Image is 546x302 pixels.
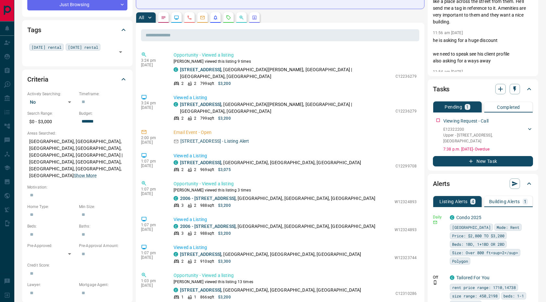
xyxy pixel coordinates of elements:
[79,243,127,249] p: Pre-Approval Amount:
[139,15,144,20] p: All
[174,216,417,223] p: Viewed a Listing
[174,94,417,101] p: Viewed a Listing
[194,167,196,173] p: 2
[194,203,196,208] p: 2
[433,156,533,166] button: New Task
[141,159,164,164] p: 1:07 pm
[141,223,164,227] p: 1:07 pm
[27,72,127,87] div: Criteria
[181,294,184,300] p: 1
[181,115,184,121] p: 2
[218,294,231,300] p: $3,200
[226,15,231,20] svg: Requests
[497,224,519,230] span: Mode: Rent
[174,187,417,193] p: [PERSON_NAME] viewed this listing 3 times
[466,105,469,109] p: 1
[180,160,221,165] a: [STREET_ADDRESS]
[239,15,244,20] svg: Opportunities
[27,262,127,268] p: Credit Score:
[180,287,221,293] a: [STREET_ADDRESS]
[433,81,533,97] div: Tasks
[194,230,196,236] p: 2
[452,249,518,256] span: Size: Over 800 ft<sup>2</sup>
[433,37,533,64] p: he is asking for a huge discount we need to speak see his client profile also asking for a ways away
[174,288,178,292] div: condos.ca
[180,101,392,115] p: , [GEOGRAPHIC_DATA][PERSON_NAME], [GEOGRAPHIC_DATA] | [GEOGRAPHIC_DATA], [GEOGRAPHIC_DATA]
[27,111,76,116] p: Search Range:
[181,230,184,236] p: 3
[180,138,249,145] p: [STREET_ADDRESS] - Listing Alert
[27,204,76,210] p: Home Type:
[396,163,417,169] p: C12299708
[200,167,214,173] p: 969 sqft
[181,81,184,86] p: 2
[433,70,463,74] p: 11:54 am [DATE]
[180,102,221,107] a: [STREET_ADDRESS]
[194,81,196,86] p: 2
[433,84,449,94] h2: Tasks
[503,293,524,299] span: beds: 1-1
[194,115,196,121] p: 2
[443,118,488,125] p: Viewing Request - Call
[141,227,164,232] p: [DATE]
[218,115,231,121] p: $3,200
[194,258,196,264] p: 2
[79,223,127,229] p: Baths:
[180,159,361,166] p: , [GEOGRAPHIC_DATA], [GEOGRAPHIC_DATA], [GEOGRAPHIC_DATA]
[141,187,164,191] p: 1:07 pm
[218,258,231,264] p: $3,300
[218,167,231,173] p: $3,075
[524,199,526,204] p: 1
[433,220,437,225] svg: Email
[68,44,98,50] span: [DATE] rental
[174,102,178,107] div: condos.ca
[32,44,61,50] span: [DATE] rental
[213,15,218,20] svg: Listing Alerts
[79,111,127,116] p: Budget:
[433,214,446,220] p: Daily
[174,152,417,159] p: Viewed a Listing
[116,47,125,57] button: Open
[174,129,417,136] p: Email Event - Open
[141,191,164,196] p: [DATE]
[174,15,179,20] svg: Lead Browsing Activity
[180,195,376,202] p: , [GEOGRAPHIC_DATA], [GEOGRAPHIC_DATA], [GEOGRAPHIC_DATA]
[141,101,164,105] p: 3:24 pm
[27,116,76,127] p: $0 - $3,000
[174,59,417,64] p: [PERSON_NAME] viewed this listing 9 times
[181,167,184,173] p: 2
[141,283,164,288] p: [DATE]
[180,224,236,229] a: 2006 - [STREET_ADDRESS]
[27,130,127,136] p: Areas Searched:
[200,81,214,86] p: 799 sqft
[452,293,498,299] span: size range: 450,2198
[141,251,164,255] p: 1:07 pm
[161,15,166,20] svg: Notes
[433,274,446,280] p: Off
[497,105,520,110] p: Completed
[174,244,417,251] p: Viewed a Listing
[395,255,417,261] p: W12323744
[180,287,361,294] p: , [GEOGRAPHIC_DATA], [GEOGRAPHIC_DATA], [GEOGRAPHIC_DATA]
[27,91,76,97] p: Actively Searching:
[174,67,178,72] div: condos.ca
[27,223,76,229] p: Beds:
[180,66,392,80] p: , [GEOGRAPHIC_DATA][PERSON_NAME], [GEOGRAPHIC_DATA] | [GEOGRAPHIC_DATA], [GEOGRAPHIC_DATA]
[141,58,164,63] p: 3:24 pm
[445,105,462,109] p: Pending
[396,73,417,79] p: C12236279
[174,279,417,285] p: [PERSON_NAME] viewed this listing 13 times
[395,227,417,233] p: W12324893
[395,199,417,205] p: W12324893
[79,91,127,97] p: Timeframe:
[180,223,376,230] p: , [GEOGRAPHIC_DATA], [GEOGRAPHIC_DATA], [GEOGRAPHIC_DATA]
[252,15,257,20] svg: Agent Actions
[174,52,417,59] p: Opportunity - Viewed a listing
[396,291,417,296] p: C12310286
[141,279,164,283] p: 1:03 pm
[180,67,221,72] a: [STREET_ADDRESS]
[452,232,504,239] span: Price: $2,800 TO $3,200
[74,172,97,179] button: Show More
[450,215,454,220] div: condos.ca
[174,252,178,256] div: condos.ca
